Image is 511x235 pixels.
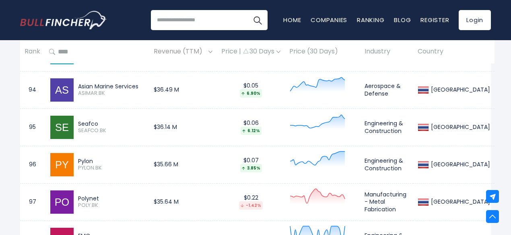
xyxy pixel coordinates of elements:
[311,16,347,24] a: Companies
[149,108,217,146] td: $36.14 M
[78,195,145,202] div: Polynet
[429,198,490,205] div: [GEOGRAPHIC_DATA]
[413,40,495,64] th: Country
[20,108,45,146] td: 95
[285,40,360,64] th: Price (30 Days)
[357,16,384,24] a: Ranking
[360,183,413,221] td: Manufacturing - Metal Fabrication
[360,71,413,108] td: Aerospace & Defense
[221,82,280,98] div: $0.05
[149,146,217,183] td: $35.66 M
[78,120,145,127] div: Seafco
[240,164,262,172] div: 3.85%
[239,201,263,210] div: -1.42%
[78,157,145,165] div: Pylon
[420,16,449,24] a: Register
[78,90,145,97] span: ASIMAR.BK
[20,183,45,221] td: 97
[240,89,262,98] div: 6.90%
[429,161,490,168] div: [GEOGRAPHIC_DATA]
[221,48,280,56] div: Price | 30 Days
[78,127,145,134] span: SEAFCO.BK
[78,165,145,172] span: PYLON.BK
[154,46,206,58] span: Revenue (TTM)
[149,183,217,221] td: $35.64 M
[20,146,45,183] td: 96
[394,16,411,24] a: Blog
[360,146,413,183] td: Engineering & Construction
[221,194,280,210] div: $0.22
[20,71,45,108] td: 94
[20,40,45,64] th: Rank
[20,11,107,29] img: Bullfincher logo
[459,10,491,30] a: Login
[241,127,262,135] div: 6.12%
[283,16,301,24] a: Home
[78,83,145,90] div: Asian Marine Services
[247,10,268,30] button: Search
[221,119,280,135] div: $0.06
[429,123,490,131] div: [GEOGRAPHIC_DATA]
[360,108,413,146] td: Engineering & Construction
[149,71,217,108] td: $36.49 M
[20,11,107,29] a: Go to homepage
[429,86,490,93] div: [GEOGRAPHIC_DATA]
[360,40,413,64] th: Industry
[221,157,280,172] div: $0.07
[78,202,145,209] span: POLY.BK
